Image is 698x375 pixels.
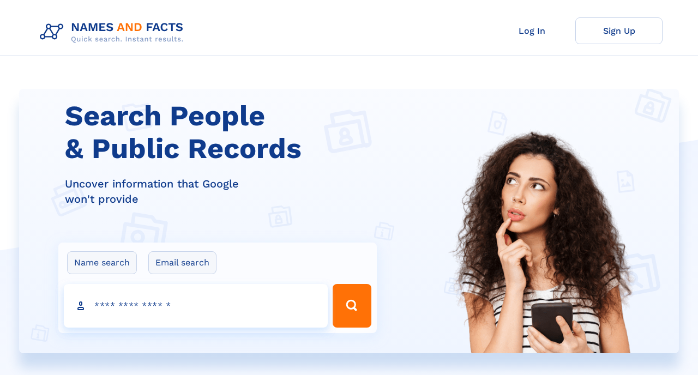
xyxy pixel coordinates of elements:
[333,284,371,328] button: Search Button
[575,17,663,44] a: Sign Up
[65,176,383,207] div: Uncover information that Google won't provide
[64,284,328,328] input: search input
[35,17,192,47] img: Logo Names and Facts
[67,251,137,274] label: Name search
[65,100,383,165] h1: Search People & Public Records
[148,251,216,274] label: Email search
[488,17,575,44] a: Log In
